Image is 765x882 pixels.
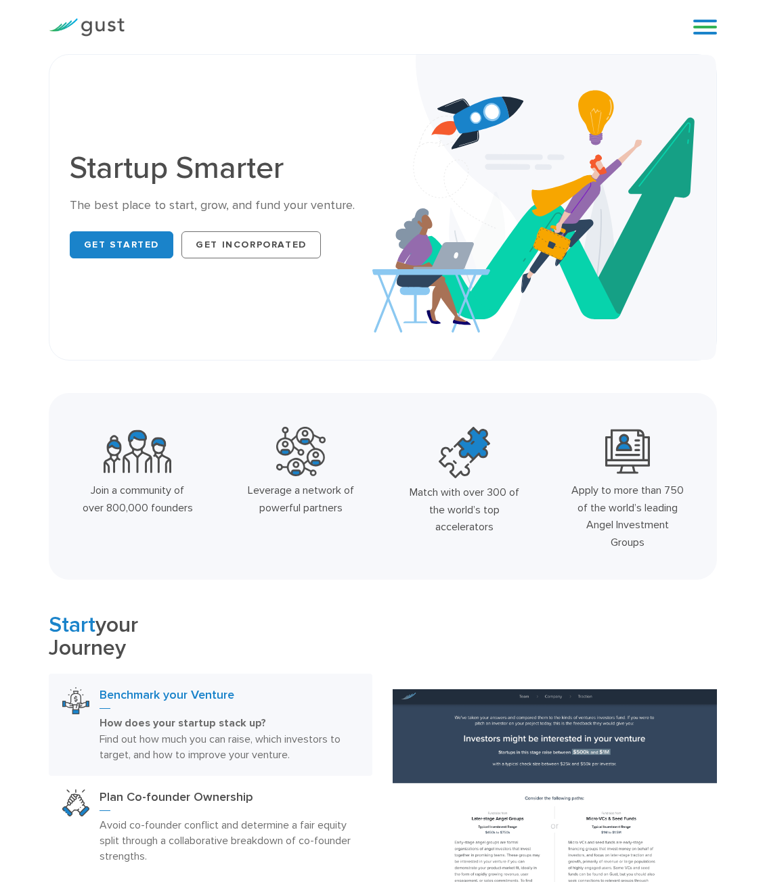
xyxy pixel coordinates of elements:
[49,18,125,37] img: Gust Logo
[49,674,373,776] a: Benchmark Your VentureBenchmark your VentureHow does your startup stack up? Find out how much you...
[70,153,373,184] h1: Startup Smarter
[100,733,341,761] span: Find out how much you can raise, which investors to target, and how to improve your venture.
[62,789,89,816] img: Plan Co Founder Ownership
[100,716,266,730] strong: How does your startup stack up?
[100,789,359,811] h3: Plan Co-founder Ownership
[276,427,326,476] img: Powerful Partners
[100,817,359,864] p: Avoid co-founder conflict and determine a fair equity split through a collaborative breakdown of ...
[49,776,373,877] a: Plan Co Founder OwnershipPlan Co-founder OwnershipAvoid co-founder conflict and determine a fair ...
[570,482,684,551] div: Apply to more than 750 of the world’s leading Angel Investment Groups
[244,482,358,516] div: Leverage a network of powerful partners
[605,427,650,476] img: Leading Angel Investment
[70,231,174,258] a: Get Started
[100,687,359,709] h3: Benchmark your Venture
[81,482,195,516] div: Join a community of over 800,000 founders
[407,484,521,536] div: Match with over 300 of the world’s top accelerators
[104,427,171,476] img: Community Founders
[372,55,716,360] img: Startup Smarter Hero
[439,427,490,478] img: Top Accelerators
[62,687,89,714] img: Benchmark Your Venture
[181,231,321,258] a: Get Incorporated
[49,613,373,661] h2: your Journey
[70,198,373,214] div: The best place to start, grow, and fund your venture.
[49,612,95,638] span: Start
